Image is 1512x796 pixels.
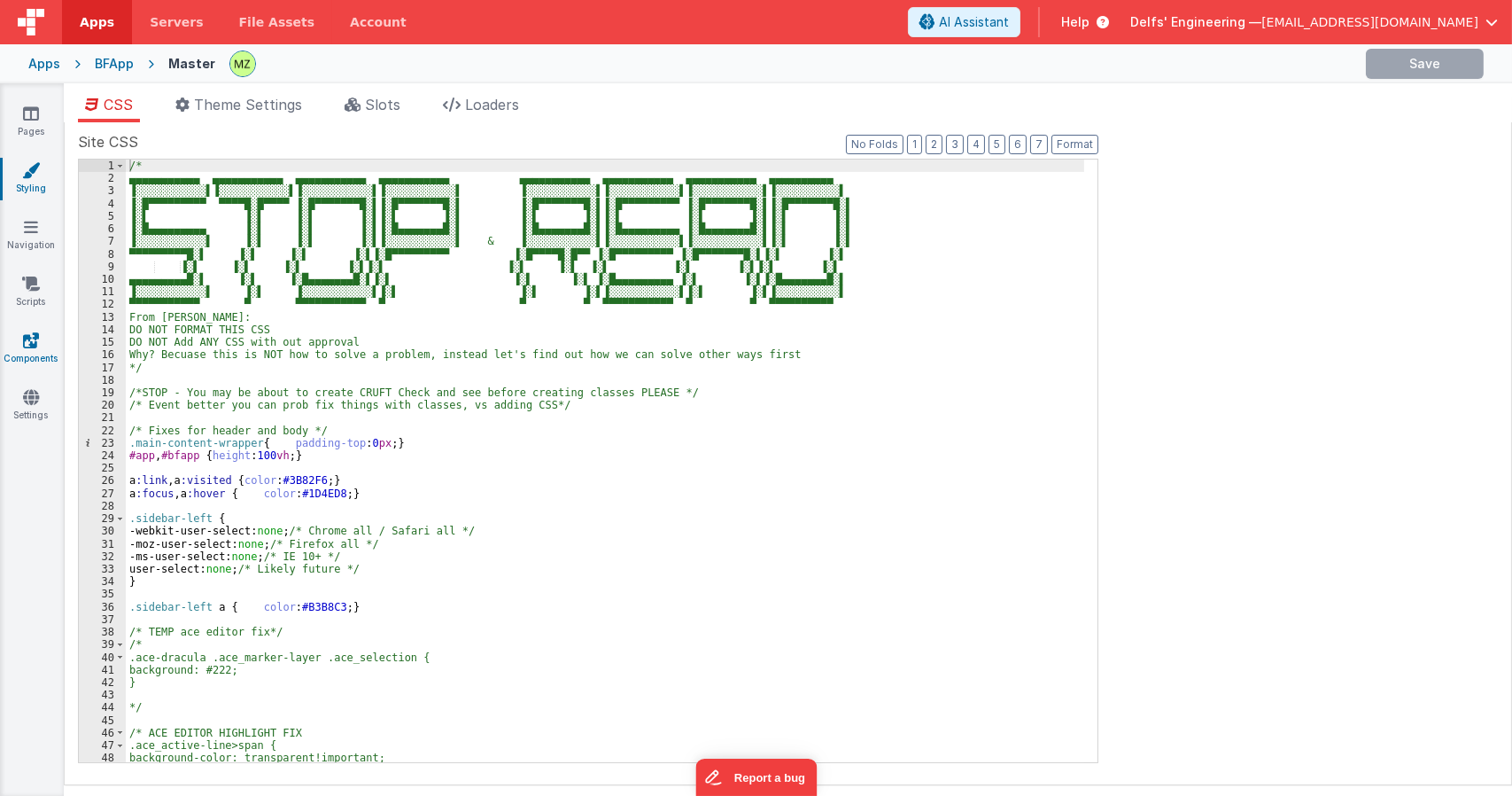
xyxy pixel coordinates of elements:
[79,336,126,348] div: 15
[79,701,126,714] div: 44
[79,386,126,399] div: 19
[79,588,126,600] div: 35
[1366,49,1484,79] button: Save
[80,13,114,31] span: Apps
[104,96,133,113] span: CSS
[79,512,126,525] div: 29
[79,324,126,336] div: 14
[1261,13,1478,31] span: [EMAIL_ADDRESS][DOMAIN_NAME]
[908,7,1020,37] button: AI Assistant
[79,160,126,172] div: 1
[79,752,126,764] div: 48
[79,172,126,184] div: 2
[465,96,519,113] span: Loaders
[79,676,126,689] div: 42
[1051,135,1098,154] button: Format
[79,714,126,727] div: 45
[79,222,126,235] div: 6
[79,273,126,285] div: 10
[79,575,126,588] div: 34
[168,55,215,73] div: Master
[79,538,126,550] div: 31
[95,55,134,73] div: BFApp
[230,51,255,76] img: 095be3719ea6209dc2162ba73c069c80
[79,298,126,310] div: 12
[79,689,126,701] div: 43
[79,638,126,651] div: 39
[1030,135,1048,154] button: 7
[79,285,126,298] div: 11
[79,727,126,739] div: 46
[78,131,138,152] span: Site CSS
[79,664,126,676] div: 41
[79,261,126,273] div: 9
[79,184,126,197] div: 3
[79,437,126,449] div: 23
[79,362,126,374] div: 17
[79,739,126,752] div: 47
[79,425,126,437] div: 22
[79,198,126,210] div: 4
[365,96,400,113] span: Slots
[79,462,126,474] div: 25
[79,411,126,424] div: 21
[79,210,126,222] div: 5
[79,500,126,512] div: 28
[79,348,126,361] div: 16
[79,488,126,500] div: 27
[695,759,817,796] iframe: Marker.io feedback button
[79,399,126,411] div: 20
[79,248,126,261] div: 8
[28,55,60,73] div: Apps
[79,311,126,324] div: 13
[1061,13,1089,31] span: Help
[79,449,126,462] div: 24
[79,652,126,664] div: 40
[1130,13,1498,31] button: Delfs' Engineering — [EMAIL_ADDRESS][DOMAIN_NAME]
[946,135,964,154] button: 3
[150,13,203,31] span: Servers
[79,235,126,247] div: 7
[846,135,903,154] button: No Folds
[79,601,126,613] div: 36
[79,374,126,386] div: 18
[79,474,126,487] div: 26
[79,550,126,563] div: 32
[194,96,302,113] span: Theme Settings
[239,13,315,31] span: File Assets
[1130,13,1261,31] span: Delfs' Engineering —
[1009,135,1027,154] button: 6
[939,13,1009,31] span: AI Assistant
[989,135,1005,154] button: 5
[967,135,985,154] button: 4
[907,135,922,154] button: 1
[926,135,942,154] button: 2
[79,563,126,575] div: 33
[79,613,126,626] div: 37
[79,626,126,638] div: 38
[79,525,126,537] div: 30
